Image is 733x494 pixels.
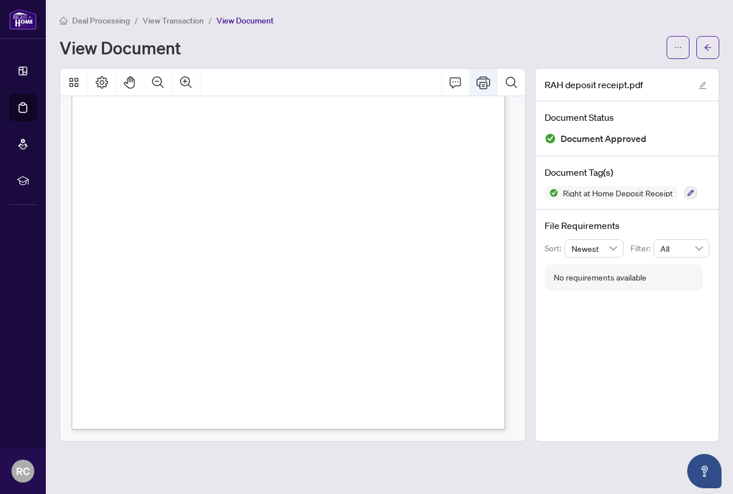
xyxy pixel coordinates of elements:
span: Newest [572,240,617,257]
p: Sort: [545,242,565,255]
span: RC [16,463,30,479]
span: All [660,240,703,257]
span: home [60,17,68,25]
h4: File Requirements [545,219,710,232]
img: logo [9,9,37,30]
button: Open asap [687,454,722,488]
span: Right at Home Deposit Receipt [558,189,677,197]
h1: View Document [60,38,181,57]
span: View Document [216,15,274,26]
p: Filter: [630,242,653,255]
span: ellipsis [674,44,682,52]
span: Document Approved [561,131,647,147]
h4: Document Status [545,110,710,124]
div: No requirements available [554,271,647,284]
span: Deal Processing [72,15,130,26]
img: Document Status [545,133,556,144]
span: edit [699,81,707,89]
span: arrow-left [704,44,712,52]
span: View Transaction [143,15,204,26]
span: RAH deposit receipt.pdf [545,78,643,92]
li: / [208,14,212,27]
h4: Document Tag(s) [545,165,710,179]
img: Status Icon [545,186,558,200]
li: / [135,14,138,27]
